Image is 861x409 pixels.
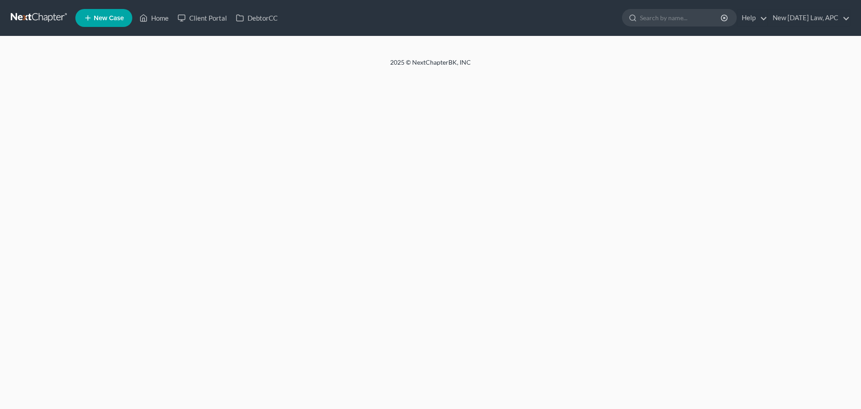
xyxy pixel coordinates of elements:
span: New Case [94,15,124,22]
a: Home [135,10,173,26]
div: 2025 © NextChapterBK, INC [175,58,686,74]
a: Client Portal [173,10,231,26]
a: New [DATE] Law, APC [768,10,850,26]
a: Help [737,10,767,26]
a: DebtorCC [231,10,282,26]
input: Search by name... [640,9,722,26]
